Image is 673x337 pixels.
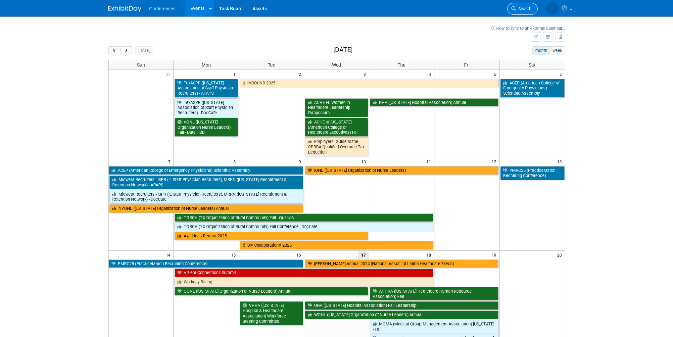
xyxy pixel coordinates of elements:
span: Fri [464,62,469,68]
span: Search [516,6,531,11]
a: SIA CollaborationX 2025 [240,241,434,250]
span: 20 [556,251,565,259]
a: KHA ([US_STATE] Hospital Association) Annual [370,98,499,107]
span: 16 [296,251,304,259]
span: 4 [428,70,434,78]
span: 6 [559,70,565,78]
span: 13 [556,157,565,166]
a: IONL ([US_STATE] Organization of Nurse Leaders) [305,166,499,175]
img: Sara Magnuson [546,2,559,15]
span: Tue [268,62,275,68]
button: next [120,46,132,55]
span: 15 [230,251,239,259]
a: NYONL ([US_STATE] Organization of Nurse Leaders) Annual [109,204,303,213]
a: Aya Ideas Retreat 2025 [174,232,368,240]
span: 17 [358,251,369,259]
a: Workday Rising [174,278,433,286]
span: Conferences [149,6,175,11]
a: VONL ([US_STATE] Organization Nurse Leaders) Fall - Date TBD [174,118,238,137]
button: month [532,46,550,55]
span: 1 [233,70,239,78]
span: 31 [165,70,173,78]
h2: [DATE] [333,46,352,54]
a: WONL ([US_STATE] Organization of Nurse Leaders) Annual [305,311,499,319]
button: week [550,46,565,55]
a: ACHE FL Women in Healthcare Leadership Symposium [305,98,368,117]
a: PMRC25 (PracticeMatch Recruiting Conference) [109,260,303,268]
a: AHHRA ([US_STATE] Healthcare Human Resource Association) Fall [370,287,499,301]
span: Mon [202,62,211,68]
span: 10 [361,157,369,166]
span: 7 [168,157,173,166]
a: TexASPR ([US_STATE] Association of Staff Physician Recruiters) - DocCafe [174,98,238,117]
a: INBOUND 2025 [240,79,499,87]
a: Midwest Recruiters - ISPR (IL Staff Physician Recruiters), MRRN ([US_STATE] Recruitment & Retenti... [109,175,303,189]
a: ACHE of [US_STATE] (American College of Healthcare Executives) Fall [305,118,368,137]
a: [PERSON_NAME] Annual 2024 (National Assoc. of Latino Healthcare Execs) [305,260,499,268]
span: Thu [398,62,406,68]
a: VHHA ([US_STATE] Hospital & Healthcare Association) Workforce Steering Committee [240,301,303,325]
a: PMRC25 (PracticeMatch Recruiting Conference) [500,166,564,180]
a: TexASPR ([US_STATE] Association of Staff Physician Recruiters) - APAPS [174,79,238,98]
span: 5 [493,70,499,78]
span: 8 [233,157,239,166]
span: 12 [491,157,499,166]
a: Search [507,3,538,15]
a: ACEP (American College of Emergency Physicians) Scientific Assembly [109,166,303,175]
span: Sat [529,62,536,68]
span: 11 [426,157,434,166]
a: GONL ([US_STATE] Organization of Nurse Leaders) Annual [174,287,368,296]
button: prev [108,46,120,55]
span: 18 [426,251,434,259]
span: Sun [137,62,145,68]
span: Wed [332,62,341,68]
span: 9 [298,157,304,166]
a: Vizient Connections Summit [174,268,433,277]
a: How to sync to an external calendar... [491,26,565,31]
a: UHA ([US_STATE] Hospital Association) Fall Leadership [305,301,499,310]
a: Employers’ Guide to the OBBBA Qualified Overtime Tax Deduction [305,137,368,156]
button: [DATE] [135,46,153,55]
a: Midwest Recruiters - ISPR (IL Staff Physician Recruiters), MRRN ([US_STATE] Recruitment & Retenti... [109,190,303,204]
img: ExhibitDay [108,6,141,12]
a: ACEP (American College of Emergency Physicians) Scientific Assembly [500,79,564,98]
span: 2 [298,70,304,78]
a: MGMA (Medical Group Management Association) [US_STATE] - Fall [370,320,499,333]
a: TORCH (TX Organization of Rural Community) Fall - Qualivis [174,214,433,222]
a: TORCH (TX Organization of Rural Community) Fall Conference - DocCafe [174,222,433,231]
span: 3 [363,70,369,78]
span: 14 [165,251,173,259]
span: 19 [491,251,499,259]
